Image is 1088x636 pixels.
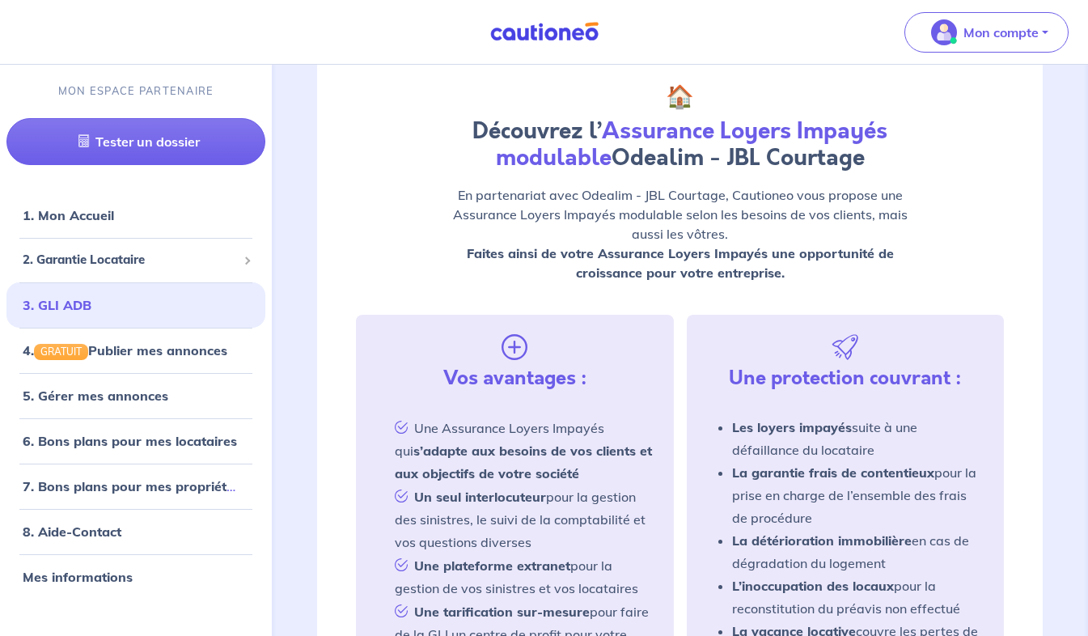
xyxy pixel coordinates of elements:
[732,578,894,594] strong: L’inoccupation des locaux
[6,199,265,231] div: 1. Mon Accueil
[23,568,133,584] a: Mes informations
[732,461,984,529] li: pour la prise en charge de l’ensemble des frais de procédure
[23,523,121,539] a: 8. Aide-Contact
[23,251,237,269] span: 2. Garantie Locataire
[496,115,888,175] strong: Assurance Loyers Impayés modulable
[732,575,984,620] li: pour la reconstitution du préavis non effectué
[395,443,652,481] strong: s’adapte aux besoins de vos clients et aux objectifs de votre société
[6,424,265,456] div: 6. Bons plans pour mes locataires
[58,83,214,99] p: MON ESPACE PARTENAIRE
[414,558,570,574] strong: Une plateforme extranet
[23,477,257,494] a: 7. Bons plans pour mes propriétaires
[6,244,265,276] div: 2. Garantie Locataire
[732,419,852,435] strong: Les loyers impayés
[729,367,961,390] h4: Une protection couvrant :
[23,432,237,448] a: 6. Bons plans pour mes locataires
[414,604,590,620] strong: Une tarification sur-mesure
[375,553,654,600] li: pour la gestion de vos sinistres et vos locataires
[732,529,984,575] li: en cas de dégradation du logement
[375,485,654,553] li: pour la gestion des sinistres, le suivi de la comptabilité et vos questions diverses
[6,288,265,320] div: 3. GLI ADB
[6,469,265,502] div: 7. Bons plans pour mes propriétaires
[467,245,894,281] strong: Faites ainsi de votre Assurance Loyers Impayés une opportunité de croissance pour votre entreprise.
[963,23,1039,42] p: Mon compte
[6,379,265,411] div: 5. Gérer mes annonces
[6,515,265,547] div: 8. Aide-Contact
[23,296,91,312] a: 3. GLI ADB
[904,12,1069,53] button: illu_account_valid_menu.svgMon compte
[484,22,605,42] img: Cautioneo
[414,489,546,505] strong: Un seul interlocuteur
[732,464,934,481] strong: La garantie frais de contentieux
[23,387,168,403] a: 5. Gérer mes annonces
[437,118,923,172] h3: Découvrez l’ Odealim - JBL Courtage
[732,532,912,549] strong: La détérioration immobilière
[23,341,227,358] a: 4.GRATUITPublier mes annonces
[437,84,923,112] h3: 🏠
[443,367,586,390] h4: Vos avantages :
[6,560,265,592] div: Mes informations
[6,333,265,366] div: 4.GRATUITPublier mes annonces
[375,416,654,485] li: Une Assurance Loyers Impayés qui
[931,19,957,45] img: illu_account_valid_menu.svg
[732,416,984,461] li: suite à une défaillance du locataire
[6,118,265,165] a: Tester un dossier
[437,185,923,282] p: En partenariat avec Odealim - JBL Courtage, Cautioneo vous propose une Assurance Loyers Impayés m...
[23,207,114,223] a: 1. Mon Accueil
